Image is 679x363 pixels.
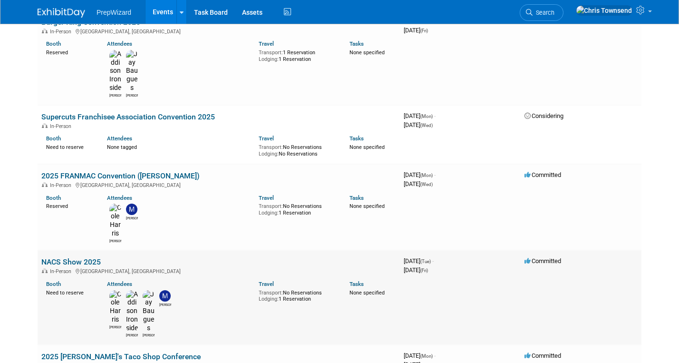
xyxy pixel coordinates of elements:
span: Committed [524,18,561,25]
a: Travel [259,195,274,201]
span: - [432,257,434,265]
span: None specified [349,290,385,296]
img: Addison Ironside [126,290,138,333]
span: Lodging: [259,210,279,216]
a: Tasks [349,40,364,47]
img: In-Person Event [42,29,48,33]
img: Chris Townsend [576,5,632,16]
div: No Reservations 1 Reservation [259,201,336,216]
div: Matt Sanders [159,302,171,307]
a: Tasks [349,195,364,201]
div: [GEOGRAPHIC_DATA], [GEOGRAPHIC_DATA] [41,27,396,35]
a: Search [520,4,563,21]
span: In-Person [50,182,74,188]
span: (Fri) [420,28,428,33]
span: [DATE] [404,257,434,265]
span: Lodging: [259,56,279,62]
img: In-Person Event [42,268,48,273]
span: [DATE] [404,112,436,119]
span: (Fri) [420,268,428,273]
span: Committed [524,257,561,265]
a: Booth [46,135,61,142]
img: In-Person Event [42,182,48,187]
span: In-Person [50,123,74,129]
span: In-Person [50,268,74,275]
span: - [434,18,436,25]
div: 1 Reservation 1 Reservation [259,48,336,62]
div: [GEOGRAPHIC_DATA], [GEOGRAPHIC_DATA] [41,181,396,188]
a: 2025 [PERSON_NAME]'s Taco Shop Conference [41,352,201,361]
span: Lodging: [259,296,279,302]
span: None specified [349,49,385,56]
a: Attendees [107,40,132,47]
div: Addison Ironside [126,332,138,338]
span: (Mon) [420,173,433,178]
img: Jay Baugues [143,290,155,333]
div: Reserved [46,48,93,56]
span: None specified [349,144,385,150]
span: Transport: [259,203,283,209]
img: Addison Ironside [109,50,121,92]
div: Jay Baugues [126,92,138,98]
img: Cole Harris [109,204,121,237]
span: [DATE] [404,27,428,34]
a: Attendees [107,135,132,142]
span: [DATE] [404,180,433,187]
a: Tasks [349,135,364,142]
span: (Wed) [420,123,433,128]
div: Cole Harris [109,324,121,330]
div: No Reservations No Reservations [259,142,336,157]
div: Addison Ironside [109,92,121,98]
div: Cole Harris [109,238,121,244]
img: ExhibitDay [38,8,85,18]
span: None specified [349,203,385,209]
span: - [434,171,436,178]
span: (Wed) [420,182,433,187]
div: [GEOGRAPHIC_DATA], [GEOGRAPHIC_DATA] [41,267,396,275]
div: Need to reserve [46,142,93,151]
span: - [434,112,436,119]
a: Booth [46,281,61,287]
a: Booth [46,40,61,47]
span: Transport: [259,144,283,150]
img: Jay Baugues [126,50,138,92]
span: [DATE] [404,171,436,178]
span: Lodging: [259,151,279,157]
span: (Tue) [420,259,431,264]
img: Matt Sanders [126,204,137,215]
span: [DATE] [404,266,428,274]
span: [DATE] [404,18,436,25]
span: Transport: [259,290,283,296]
img: In-Person Event [42,123,48,128]
a: Tasks [349,281,364,287]
div: No Reservations 1 Reservation [259,288,336,303]
div: Jay Baugues [143,332,155,338]
a: Travel [259,281,274,287]
a: NACS Show 2025 [41,257,101,266]
a: Attendees [107,195,132,201]
a: Attendees [107,281,132,287]
img: Cole Harris [109,290,121,324]
span: In-Person [50,29,74,35]
span: [DATE] [404,121,433,128]
a: Supercuts Franchisee Association Convention 2025 [41,112,215,121]
span: Committed [524,352,561,359]
span: Transport: [259,49,283,56]
a: 2025 FRANMAC Convention ([PERSON_NAME]) [41,171,200,180]
div: Need to reserve [46,288,93,296]
div: Matt Sanders [126,215,138,221]
div: Reserved [46,201,93,210]
span: Considering [524,112,563,119]
span: Committed [524,171,561,178]
span: - [434,352,436,359]
a: Burger King Convention 2025 [41,18,140,27]
span: (Mon) [420,353,433,359]
span: Search [533,9,554,16]
div: None tagged [107,142,252,151]
span: [DATE] [404,352,436,359]
span: (Mon) [420,114,433,119]
span: PrepWizard [97,9,131,16]
img: Matt Sanders [159,290,171,302]
a: Travel [259,40,274,47]
a: Booth [46,195,61,201]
